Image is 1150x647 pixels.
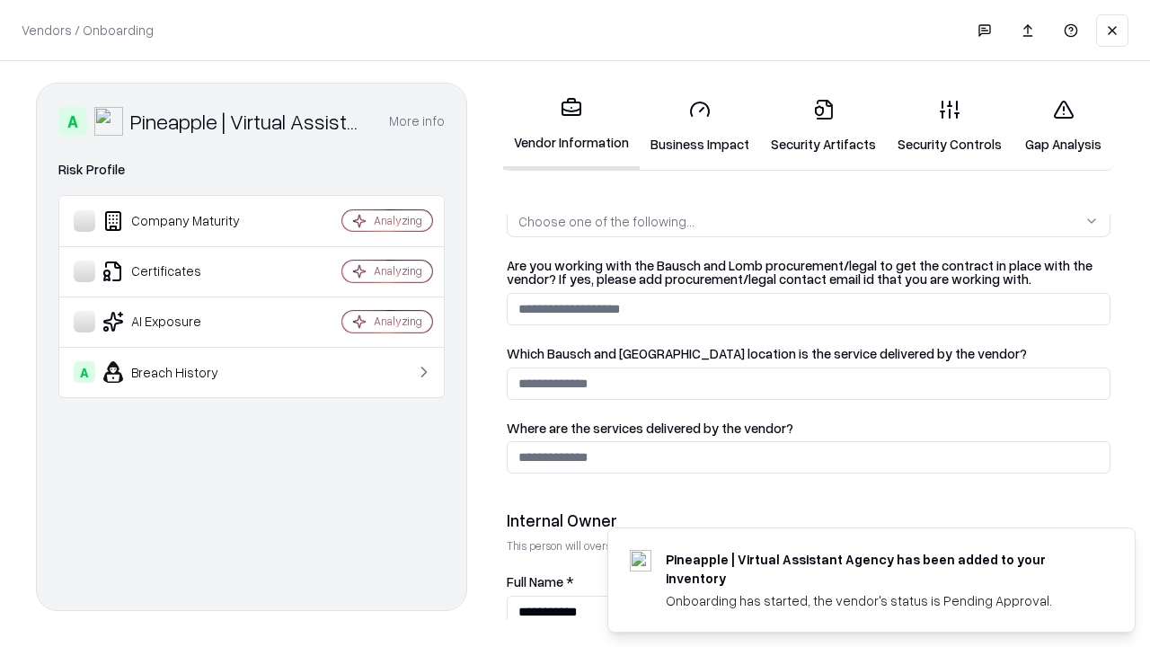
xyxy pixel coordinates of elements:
a: Business Impact [640,84,760,168]
div: Internal Owner [507,510,1110,531]
div: Analyzing [374,263,422,279]
div: Choose one of the following... [518,212,694,231]
label: Which Bausch and [GEOGRAPHIC_DATA] location is the service delivered by the vendor? [507,347,1110,360]
button: Choose one of the following... [507,205,1110,237]
div: Company Maturity [74,210,288,232]
div: A [58,107,87,136]
img: Pineapple | Virtual Assistant Agency [94,107,123,136]
a: Security Artifacts [760,84,887,168]
div: Pineapple | Virtual Assistant Agency [130,107,367,136]
a: Security Controls [887,84,1013,168]
div: Certificates [74,261,288,282]
label: Are you working with the Bausch and Lomb procurement/legal to get the contract in place with the ... [507,259,1110,286]
img: trypineapple.com [630,550,651,572]
label: Full Name * [507,575,1110,589]
div: Risk Profile [58,159,445,181]
p: This person will oversee the vendor relationship and coordinate any required assessments or appro... [507,538,1110,554]
div: Onboarding has started, the vendor's status is Pending Approval. [666,591,1092,610]
div: AI Exposure [74,311,288,332]
a: Vendor Information [503,83,640,170]
div: Analyzing [374,314,422,329]
p: Vendors / Onboarding [22,21,154,40]
label: Where are the services delivered by the vendor? [507,421,1110,435]
div: A [74,361,95,383]
div: Pineapple | Virtual Assistant Agency has been added to your inventory [666,550,1092,588]
button: More info [389,105,445,137]
div: Breach History [74,361,288,383]
a: Gap Analysis [1013,84,1114,168]
div: Analyzing [374,213,422,228]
